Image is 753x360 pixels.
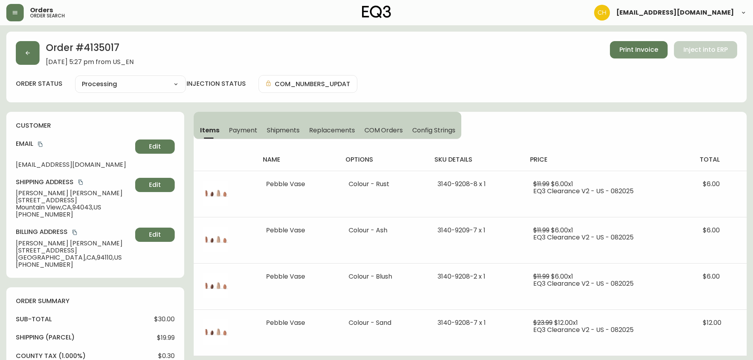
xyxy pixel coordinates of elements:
[203,181,228,206] img: f6b8be7c-8920-4749-bc18-840de2985df6.jpg
[154,316,175,323] span: $30.00
[345,155,422,164] h4: options
[309,126,355,134] span: Replacements
[203,227,228,252] img: f6b8be7c-8920-4749-bc18-840de2985df6.jpg
[412,126,455,134] span: Config Strings
[267,126,300,134] span: Shipments
[533,279,634,288] span: EQ3 Clearance V2 - US - 082025
[149,230,161,239] span: Edit
[158,352,175,360] span: $0.30
[16,315,52,324] h4: sub-total
[619,45,658,54] span: Print Invoice
[533,325,634,334] span: EQ3 Clearance V2 - US - 082025
[434,155,517,164] h4: sku details
[30,13,65,18] h5: order search
[30,7,53,13] span: Orders
[438,318,486,327] span: 3140-9208-7 x 1
[349,181,419,188] li: Colour - Rust
[135,228,175,242] button: Edit
[16,204,132,211] span: Mountain View , CA , 94043 , US
[616,9,734,16] span: [EMAIL_ADDRESS][DOMAIN_NAME]
[46,41,134,58] h2: Order # 4135017
[46,58,134,66] span: [DATE] 5:27 pm from US_EN
[533,179,549,188] span: $11.99
[157,334,175,341] span: $19.99
[16,211,132,218] span: [PHONE_NUMBER]
[16,121,175,130] h4: customer
[533,272,549,281] span: $11.99
[364,126,403,134] span: COM Orders
[135,139,175,154] button: Edit
[551,179,573,188] span: $6.00 x 1
[16,297,175,305] h4: order summary
[533,187,634,196] span: EQ3 Clearance V2 - US - 082025
[16,333,75,342] h4: Shipping ( Parcel )
[16,254,132,261] span: [GEOGRAPHIC_DATA] , CA , 94110 , US
[533,318,553,327] span: $23.99
[703,226,720,235] span: $6.00
[703,272,720,281] span: $6.00
[530,155,687,164] h4: price
[16,79,62,88] label: order status
[16,261,132,268] span: [PHONE_NUMBER]
[554,318,578,327] span: $12.00 x 1
[16,190,132,197] span: [PERSON_NAME] [PERSON_NAME]
[551,272,573,281] span: $6.00 x 1
[349,319,419,326] li: Colour - Sand
[203,319,228,345] img: f6b8be7c-8920-4749-bc18-840de2985df6.jpg
[16,197,132,204] span: [STREET_ADDRESS]
[266,318,305,327] span: Pebble Vase
[149,142,161,151] span: Edit
[533,233,634,242] span: EQ3 Clearance V2 - US - 082025
[349,227,419,234] li: Colour - Ash
[71,228,79,236] button: copy
[533,226,549,235] span: $11.99
[229,126,257,134] span: Payment
[16,161,132,168] span: [EMAIL_ADDRESS][DOMAIN_NAME]
[16,139,132,148] h4: Email
[16,247,132,254] span: [STREET_ADDRESS]
[203,273,228,298] img: f6b8be7c-8920-4749-bc18-840de2985df6.jpg
[200,126,219,134] span: Items
[149,181,161,189] span: Edit
[700,155,740,164] h4: total
[438,226,485,235] span: 3140-9209-7 x 1
[266,226,305,235] span: Pebble Vase
[266,272,305,281] span: Pebble Vase
[594,5,610,21] img: 6288462cea190ebb98a2c2f3c744dd7e
[135,178,175,192] button: Edit
[16,178,132,187] h4: Shipping Address
[77,178,85,186] button: copy
[36,140,44,148] button: copy
[263,155,333,164] h4: name
[16,228,132,236] h4: Billing Address
[438,272,485,281] span: 3140-9208-2 x 1
[16,240,132,247] span: [PERSON_NAME] [PERSON_NAME]
[266,179,305,188] span: Pebble Vase
[703,318,721,327] span: $12.00
[438,179,486,188] span: 3140-9208-8 x 1
[703,179,720,188] span: $6.00
[610,41,668,58] button: Print Invoice
[187,79,246,88] h4: injection status
[362,6,391,18] img: logo
[551,226,573,235] span: $6.00 x 1
[349,273,419,280] li: Colour - Blush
